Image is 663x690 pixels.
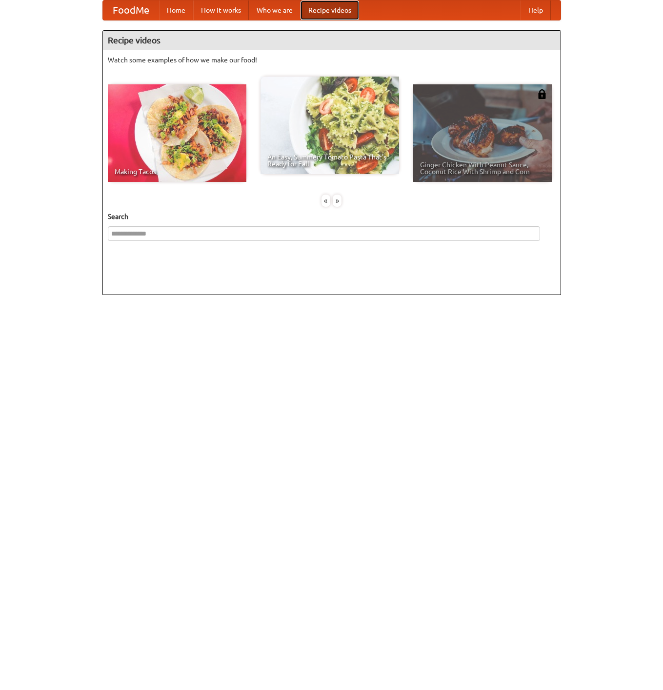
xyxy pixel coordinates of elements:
a: Making Tacos [108,84,246,182]
a: Who we are [249,0,301,20]
span: Making Tacos [115,168,240,175]
h4: Recipe videos [103,31,561,50]
p: Watch some examples of how we make our food! [108,55,556,65]
a: Help [521,0,551,20]
div: « [321,195,330,207]
a: FoodMe [103,0,159,20]
img: 483408.png [537,89,547,99]
h5: Search [108,212,556,221]
div: » [333,195,342,207]
span: An Easy, Summery Tomato Pasta That's Ready for Fall [267,154,392,167]
a: Recipe videos [301,0,359,20]
a: An Easy, Summery Tomato Pasta That's Ready for Fall [261,77,399,174]
a: How it works [193,0,249,20]
a: Home [159,0,193,20]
